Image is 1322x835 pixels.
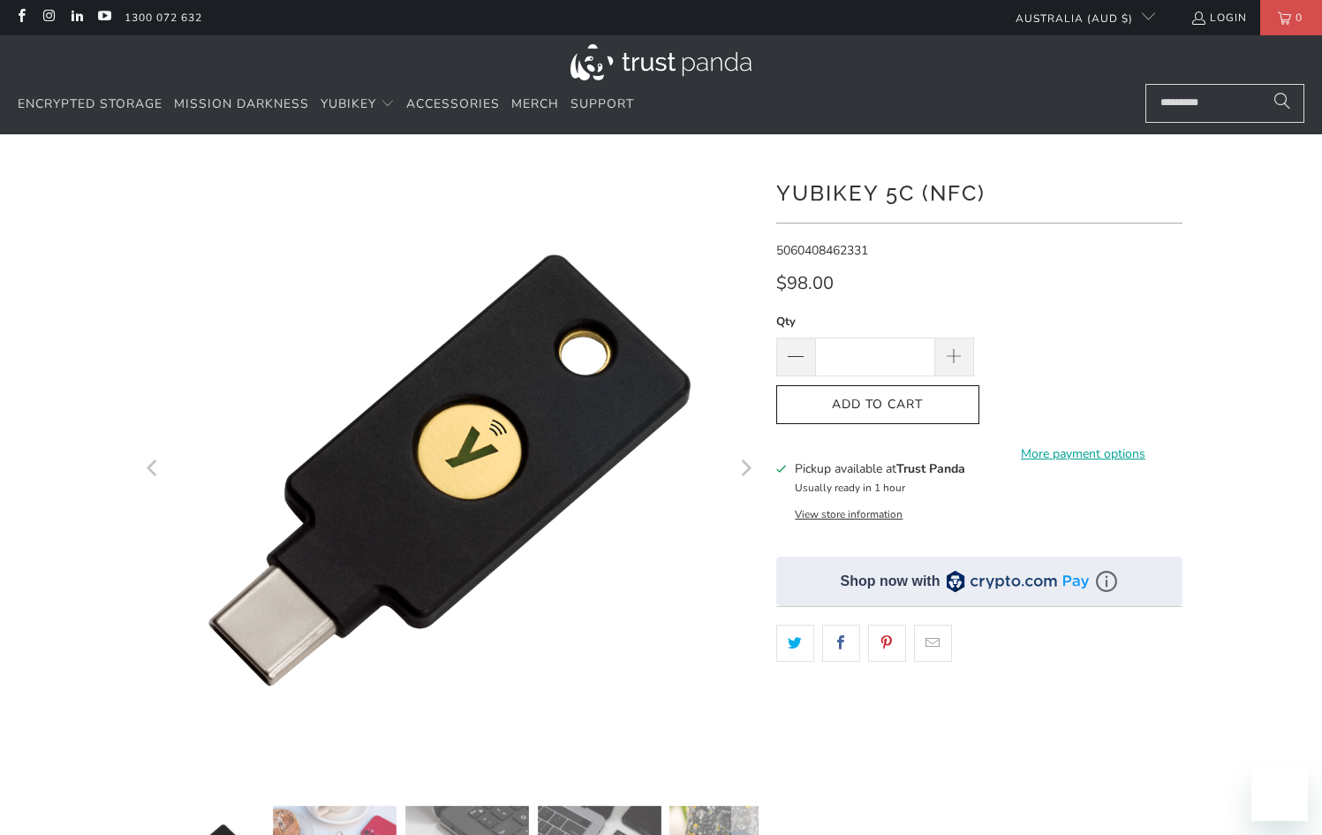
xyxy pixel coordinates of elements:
a: Accessories [406,84,500,125]
span: Support [570,95,634,112]
a: Mission Darkness [174,84,309,125]
span: 5060408462331 [776,242,868,259]
a: 1300 072 632 [125,8,202,27]
span: Add to Cart [795,398,961,413]
div: Shop now with [841,572,941,591]
summary: YubiKey [321,84,395,125]
button: Next [731,161,759,779]
a: Trust Panda Australia on Facebook [13,11,28,25]
span: YubiKey [321,95,376,112]
span: Merch [511,95,559,112]
a: Share this on Twitter [776,625,814,662]
a: YubiKey 5C (NFC) - Trust Panda [140,161,759,779]
a: Trust Panda Australia on LinkedIn [69,11,84,25]
iframe: Button to launch messaging window [1251,764,1308,821]
b: Trust Panda [896,460,965,477]
button: Previous [140,161,168,779]
a: More payment options [985,444,1182,464]
a: Encrypted Storage [18,84,162,125]
label: Qty [776,312,974,331]
a: Merch [511,84,559,125]
button: Add to Cart [776,385,979,425]
a: Support [570,84,634,125]
button: Search [1260,84,1304,123]
a: Email this to a friend [914,625,952,662]
a: Share this on Facebook [822,625,860,662]
a: Login [1190,8,1247,27]
a: Trust Panda Australia on YouTube [96,11,111,25]
span: $98.00 [776,271,834,295]
img: Trust Panda Australia [570,44,752,80]
input: Search... [1145,84,1304,123]
small: Usually ready in 1 hour [795,481,905,495]
a: Trust Panda Australia on Instagram [41,11,56,25]
span: Encrypted Storage [18,95,162,112]
span: Mission Darkness [174,95,309,112]
button: View store information [795,507,903,521]
nav: Translation missing: en.navigation.header.main_nav [18,84,634,125]
span: Accessories [406,95,500,112]
h3: Pickup available at [795,459,965,478]
h1: YubiKey 5C (NFC) [776,174,1182,209]
a: Share this on Pinterest [868,625,906,662]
